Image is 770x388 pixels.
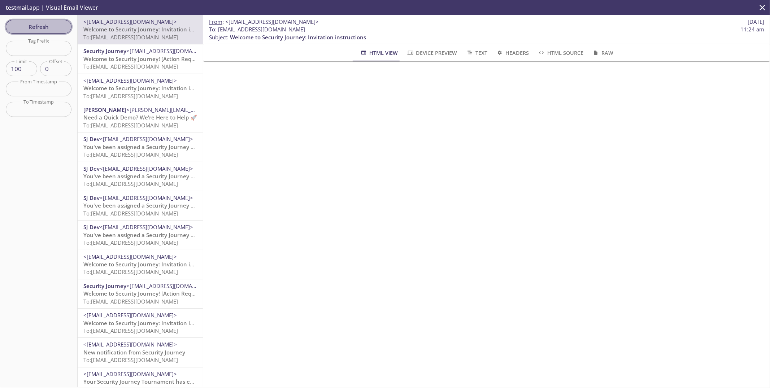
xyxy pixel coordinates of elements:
span: Text [466,48,487,57]
span: <[EMAIL_ADDRESS][DOMAIN_NAME]> [83,370,177,378]
span: To: [EMAIL_ADDRESS][DOMAIN_NAME] [83,151,178,158]
div: Security Journey<[EMAIL_ADDRESS][DOMAIN_NAME]>Welcome to Security Journey! [Action Required]To:[E... [78,279,203,308]
span: : [209,18,319,26]
span: To: [EMAIL_ADDRESS][DOMAIN_NAME] [83,327,178,334]
div: Security Journey<[EMAIL_ADDRESS][DOMAIN_NAME]>Welcome to Security Journey! [Action Required]To:[E... [78,44,203,73]
span: To: [EMAIL_ADDRESS][DOMAIN_NAME] [83,298,178,305]
div: <[EMAIL_ADDRESS][DOMAIN_NAME]>Welcome to Security Journey: Invitation instructionsTo:[EMAIL_ADDRE... [78,250,203,279]
p: : [209,26,764,41]
div: SJ Dev<[EMAIL_ADDRESS][DOMAIN_NAME]>You've been assigned a Security Journey Knowledge AssessmentT... [78,221,203,249]
span: <[EMAIL_ADDRESS][DOMAIN_NAME]> [126,282,220,289]
button: Refresh [6,20,71,34]
span: To: [EMAIL_ADDRESS][DOMAIN_NAME] [83,122,178,129]
span: <[EMAIL_ADDRESS][DOMAIN_NAME]> [126,47,220,55]
span: SJ Dev [83,223,100,231]
div: [PERSON_NAME]<[PERSON_NAME][EMAIL_ADDRESS][DOMAIN_NAME]>Need a Quick Demo? We’re Here to Help 🚀To... [78,103,203,132]
span: <[EMAIL_ADDRESS][DOMAIN_NAME]> [83,341,177,348]
span: You've been assigned a Security Journey Knowledge Assessment [83,173,252,180]
span: <[EMAIL_ADDRESS][DOMAIN_NAME]> [100,135,193,143]
span: <[EMAIL_ADDRESS][DOMAIN_NAME]> [83,253,177,260]
span: To: [EMAIL_ADDRESS][DOMAIN_NAME] [83,92,178,100]
span: To: [EMAIL_ADDRESS][DOMAIN_NAME] [83,210,178,217]
span: Welcome to Security Journey: Invitation instructions [83,261,219,268]
span: : [EMAIL_ADDRESS][DOMAIN_NAME] [209,26,305,33]
span: Security Journey [83,47,126,55]
span: Welcome to Security Journey: Invitation instructions [83,319,219,327]
span: Security Journey [83,282,126,289]
span: You've been assigned a Security Journey Knowledge Assessment [83,202,252,209]
span: [PERSON_NAME] [83,106,126,113]
span: <[EMAIL_ADDRESS][DOMAIN_NAME]> [100,165,193,172]
span: <[EMAIL_ADDRESS][DOMAIN_NAME]> [100,194,193,201]
div: <[EMAIL_ADDRESS][DOMAIN_NAME]>Welcome to Security Journey: Invitation instructionsTo:[EMAIL_ADDRE... [78,15,203,44]
span: [DATE] [748,18,764,26]
span: Subject [209,34,227,41]
span: Raw [592,48,613,57]
span: Welcome to Security Journey: Invitation instructions [83,26,219,33]
span: SJ Dev [83,165,100,172]
span: To: [EMAIL_ADDRESS][DOMAIN_NAME] [83,180,178,187]
span: From [209,18,222,25]
div: SJ Dev<[EMAIL_ADDRESS][DOMAIN_NAME]>You've been assigned a Security Journey Knowledge AssessmentT... [78,162,203,191]
span: Need a Quick Demo? We’re Here to Help 🚀 [83,114,197,121]
span: Headers [496,48,529,57]
span: New notification from Security Journey [83,349,185,356]
span: HTML Source [538,48,583,57]
span: Welcome to Security Journey: Invitation instructions [83,84,219,92]
span: <[PERSON_NAME][EMAIL_ADDRESS][DOMAIN_NAME]> [126,106,261,113]
span: 11:24 am [740,26,764,33]
div: <[EMAIL_ADDRESS][DOMAIN_NAME]>Welcome to Security Journey: Invitation instructionsTo:[EMAIL_ADDRE... [78,309,203,337]
span: You've been assigned a Security Journey Knowledge Assessment [83,231,252,239]
span: Welcome to Security Journey: Invitation instructions [230,34,366,41]
div: SJ Dev<[EMAIL_ADDRESS][DOMAIN_NAME]>You've been assigned a Security Journey Knowledge AssessmentT... [78,191,203,220]
span: testmail [6,4,28,12]
span: To: [EMAIL_ADDRESS][DOMAIN_NAME] [83,34,178,41]
span: To: [EMAIL_ADDRESS][DOMAIN_NAME] [83,63,178,70]
div: <[EMAIL_ADDRESS][DOMAIN_NAME]>Welcome to Security Journey: Invitation instructionsTo:[EMAIL_ADDRE... [78,74,203,103]
span: Refresh [12,22,66,31]
span: Welcome to Security Journey! [Action Required] [83,55,207,62]
span: To: [EMAIL_ADDRESS][DOMAIN_NAME] [83,268,178,275]
div: SJ Dev<[EMAIL_ADDRESS][DOMAIN_NAME]>You've been assigned a Security Journey Knowledge AssessmentT... [78,132,203,161]
span: Welcome to Security Journey! [Action Required] [83,290,207,297]
div: <[EMAIL_ADDRESS][DOMAIN_NAME]>New notification from Security JourneyTo:[EMAIL_ADDRESS][DOMAIN_NAME] [78,338,203,367]
span: <[EMAIL_ADDRESS][DOMAIN_NAME]> [225,18,319,25]
span: <[EMAIL_ADDRESS][DOMAIN_NAME]> [100,223,193,231]
span: Your Security Journey Tournament has ended [83,378,203,385]
span: SJ Dev [83,194,100,201]
span: <[EMAIL_ADDRESS][DOMAIN_NAME]> [83,311,177,319]
span: Device Preview [406,48,457,57]
span: HTML View [360,48,398,57]
span: SJ Dev [83,135,100,143]
span: <[EMAIL_ADDRESS][DOMAIN_NAME]> [83,77,177,84]
span: To: [EMAIL_ADDRESS][DOMAIN_NAME] [83,356,178,363]
span: To [209,26,215,33]
span: <[EMAIL_ADDRESS][DOMAIN_NAME]> [83,18,177,25]
span: You've been assigned a Security Journey Knowledge Assessment [83,143,252,151]
span: To: [EMAIL_ADDRESS][DOMAIN_NAME] [83,239,178,246]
